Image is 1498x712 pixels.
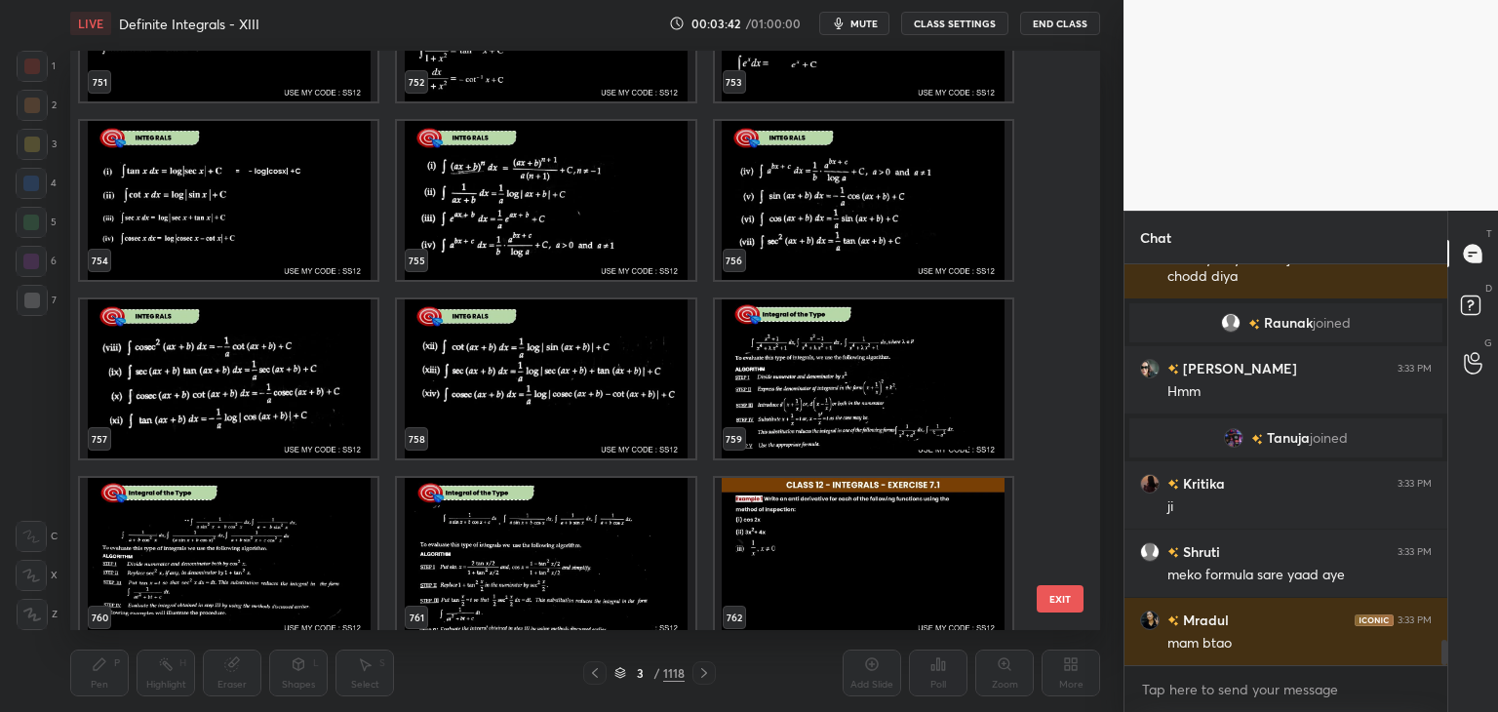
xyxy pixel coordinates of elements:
[715,299,1012,458] img: 1759917730DRXC7Y.pdf
[1179,610,1229,630] h6: Mradul
[1140,542,1160,562] img: default.png
[1267,430,1310,446] span: Tanuja
[653,667,659,679] div: /
[397,478,694,637] img: 1759917730DRXC7Y.pdf
[715,121,1012,280] img: 1759917730DRXC7Y.pdf
[17,129,57,160] div: 3
[1124,212,1187,263] p: Chat
[1486,226,1492,241] p: T
[1355,614,1394,626] img: iconic-dark.1390631f.png
[16,560,58,591] div: X
[1124,264,1447,666] div: grid
[1167,497,1432,517] div: ji
[1398,363,1432,375] div: 3:33 PM
[17,599,58,630] div: Z
[850,17,878,30] span: mute
[16,207,57,238] div: 5
[1179,541,1220,562] h6: Shruti
[819,12,889,35] button: mute
[1167,566,1432,585] div: meko formula sare yaad aye
[1248,319,1260,330] img: no-rating-badge.077c3623.svg
[630,667,650,679] div: 3
[1398,546,1432,558] div: 3:33 PM
[1313,315,1351,331] span: joined
[1140,474,1160,494] img: e18f55c0aa4e4f62bb864bb882c79f9f.jpg
[70,12,111,35] div: LIVE
[1224,428,1243,448] img: 3
[1020,12,1100,35] button: End Class
[663,664,685,682] div: 1118
[1179,473,1225,494] h6: Kritika
[1167,382,1432,402] div: Hmm
[17,51,56,82] div: 1
[80,121,377,280] img: 1759917730DRXC7Y.pdf
[80,478,377,637] img: 1759917730DRXC7Y.pdf
[1179,358,1297,378] h6: [PERSON_NAME]
[16,168,57,199] div: 4
[1167,547,1179,558] img: no-rating-badge.077c3623.svg
[1310,430,1348,446] span: joined
[397,299,694,458] img: 1759917730DRXC7Y.pdf
[70,51,1066,630] div: grid
[1398,478,1432,490] div: 3:33 PM
[1484,336,1492,350] p: G
[1167,364,1179,375] img: no-rating-badge.077c3623.svg
[1264,315,1313,331] span: Raunak
[16,521,58,552] div: C
[1140,359,1160,378] img: 284daec9a8704aa99f7e2c433597705e.jpg
[901,12,1008,35] button: CLASS SETTINGS
[1140,611,1160,630] img: 0b780f96072945acadbac6b53ed7d12e.jpg
[715,478,1012,637] img: 1759917730DRXC7Y.pdf
[1167,634,1432,653] div: mam btao
[17,90,57,121] div: 2
[17,285,57,316] div: 7
[1485,281,1492,296] p: D
[1251,434,1263,445] img: no-rating-badge.077c3623.svg
[1221,313,1241,333] img: default.png
[1037,585,1084,613] button: EXIT
[1167,250,1432,287] div: essa kya kiya mam ji aankhon ne bhi sath chodd diya
[1167,615,1179,626] img: no-rating-badge.077c3623.svg
[1398,614,1432,626] div: 3:33 PM
[119,15,259,33] h4: Definite Integrals - XIII
[80,299,377,458] img: 1759917730DRXC7Y.pdf
[1167,479,1179,490] img: no-rating-badge.077c3623.svg
[16,246,57,277] div: 6
[397,121,694,280] img: 1759917730DRXC7Y.pdf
